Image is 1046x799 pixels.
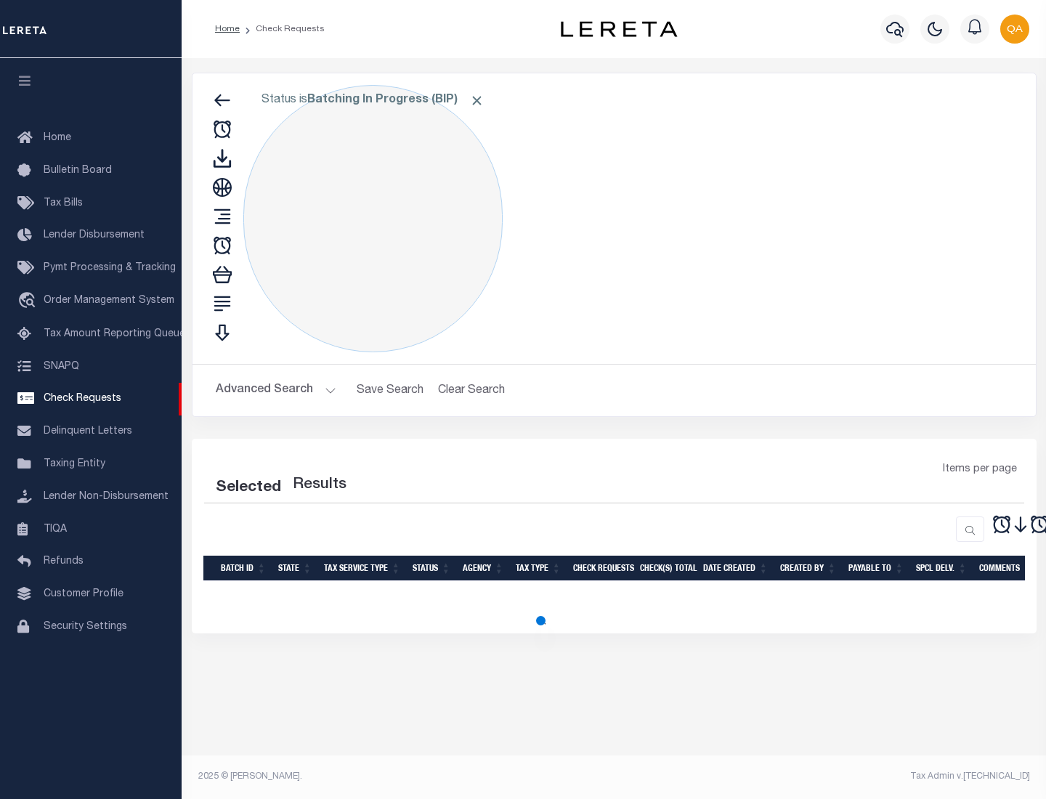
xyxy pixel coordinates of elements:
[240,23,325,36] li: Check Requests
[44,426,132,437] span: Delinquent Letters
[910,556,973,581] th: Spcl Delv.
[44,394,121,404] span: Check Requests
[215,556,272,581] th: Batch Id
[307,94,485,106] b: Batching In Progress (BIP)
[943,462,1017,478] span: Items per page
[17,292,41,311] i: travel_explore
[44,556,84,567] span: Refunds
[44,166,112,176] span: Bulletin Board
[469,93,485,108] span: Click to Remove
[44,263,176,273] span: Pymt Processing & Tracking
[432,376,511,405] button: Clear Search
[216,476,281,500] div: Selected
[44,589,123,599] span: Customer Profile
[44,459,105,469] span: Taxing Entity
[293,474,346,497] label: Results
[243,85,503,352] div: Click to Edit
[44,133,71,143] span: Home
[216,376,336,405] button: Advanced Search
[510,556,567,581] th: Tax Type
[1000,15,1029,44] img: svg+xml;base64,PHN2ZyB4bWxucz0iaHR0cDovL3d3dy53My5vcmcvMjAwMC9zdmciIHBvaW50ZXItZXZlbnRzPSJub25lIi...
[843,556,910,581] th: Payable To
[44,524,67,534] span: TIQA
[44,198,83,208] span: Tax Bills
[697,556,774,581] th: Date Created
[318,556,407,581] th: Tax Service Type
[774,556,843,581] th: Created By
[407,556,457,581] th: Status
[457,556,510,581] th: Agency
[567,556,634,581] th: Check Requests
[625,770,1030,783] div: Tax Admin v.[TECHNICAL_ID]
[44,230,145,240] span: Lender Disbursement
[348,376,432,405] button: Save Search
[44,622,127,632] span: Security Settings
[634,556,697,581] th: Check(s) Total
[44,492,169,502] span: Lender Non-Disbursement
[187,770,615,783] div: 2025 © [PERSON_NAME].
[215,25,240,33] a: Home
[561,21,677,37] img: logo-dark.svg
[44,329,185,339] span: Tax Amount Reporting Queue
[44,296,174,306] span: Order Management System
[44,361,79,371] span: SNAPQ
[272,556,318,581] th: State
[973,556,1039,581] th: Comments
